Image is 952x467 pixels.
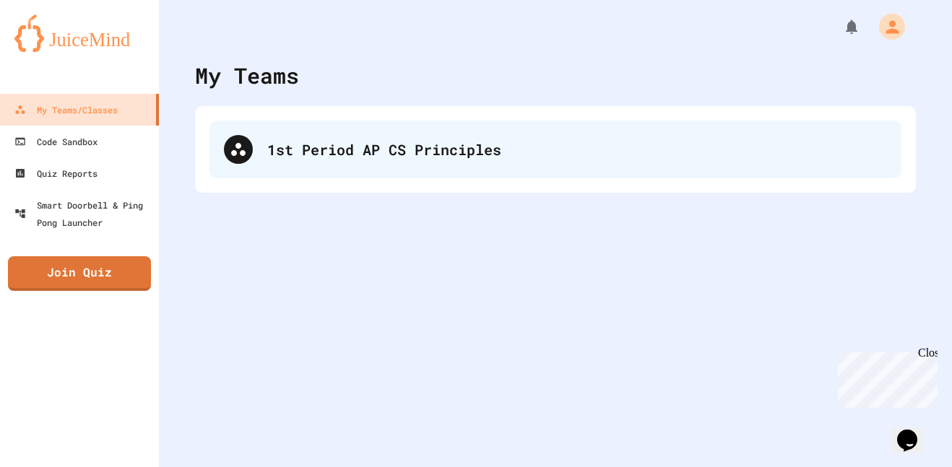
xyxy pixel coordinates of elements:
[195,59,299,92] div: My Teams
[14,133,98,150] div: Code Sandbox
[14,101,118,118] div: My Teams/Classes
[832,346,938,408] iframe: chat widget
[14,14,144,52] img: logo-orange.svg
[267,139,887,160] div: 1st Period AP CS Principles
[891,409,938,453] iframe: chat widget
[8,256,151,291] a: Join Quiz
[209,121,901,178] div: 1st Period AP CS Principles
[6,6,100,92] div: Chat with us now!Close
[816,14,864,39] div: My Notifications
[864,10,909,43] div: My Account
[14,165,98,182] div: Quiz Reports
[14,196,153,231] div: Smart Doorbell & Ping Pong Launcher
